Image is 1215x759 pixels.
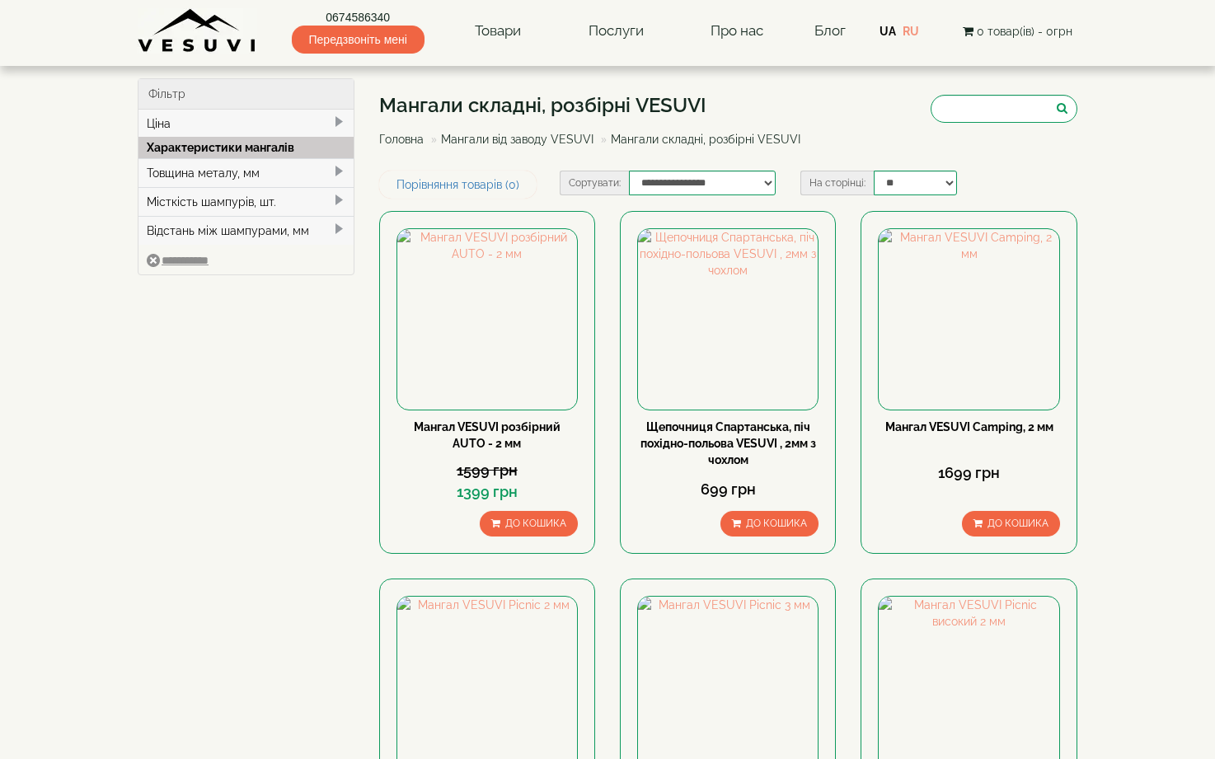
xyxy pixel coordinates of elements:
div: Місткість шампурів, шт. [138,187,354,216]
a: Щепочниця Спартанська, піч похідно-польова VESUVI , 2мм з чохлом [640,420,816,466]
a: Мангал VESUVI розбірний AUTO - 2 мм [414,420,561,450]
div: 699 грн [637,479,819,500]
a: Товари [458,12,537,50]
a: Блог [814,22,846,39]
span: Передзвоніть мені [292,26,425,54]
li: Мангали складні, розбірні VESUVI [597,131,800,148]
div: Ціна [138,110,354,138]
div: 1399 грн [396,481,578,503]
a: Послуги [572,12,660,50]
div: 1599 грн [396,460,578,481]
a: UA [880,25,896,38]
span: До кошика [746,518,807,529]
div: 1699 грн [878,462,1059,484]
span: До кошика [987,518,1048,529]
div: Відстань між шампурами, мм [138,216,354,245]
img: Завод VESUVI [138,8,257,54]
h1: Мангали складні, розбірні VESUVI [379,95,813,116]
a: Мангали від заводу VESUVI [441,133,593,146]
span: 0 товар(ів) - 0грн [977,25,1072,38]
a: RU [903,25,919,38]
a: Головна [379,133,424,146]
button: 0 товар(ів) - 0грн [958,22,1077,40]
div: Характеристики мангалів [138,137,354,158]
a: Мангал VESUVI Camping, 2 мм [885,420,1053,433]
span: До кошика [505,518,566,529]
img: Щепочниця Спартанська, піч похідно-польова VESUVI , 2мм з чохлом [638,229,818,409]
button: До кошика [962,511,1060,536]
img: Мангал VESUVI Camping, 2 мм [879,229,1058,409]
a: Про нас [694,12,780,50]
label: Сортувати: [560,171,629,195]
div: Фільтр [138,79,354,110]
div: Товщина металу, мм [138,158,354,187]
img: Мангал VESUVI розбірний AUTO - 2 мм [397,229,577,409]
a: Порівняння товарів (0) [379,171,537,199]
button: До кошика [720,511,819,536]
label: На сторінці: [800,171,874,195]
button: До кошика [480,511,578,536]
a: 0674586340 [292,9,425,26]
